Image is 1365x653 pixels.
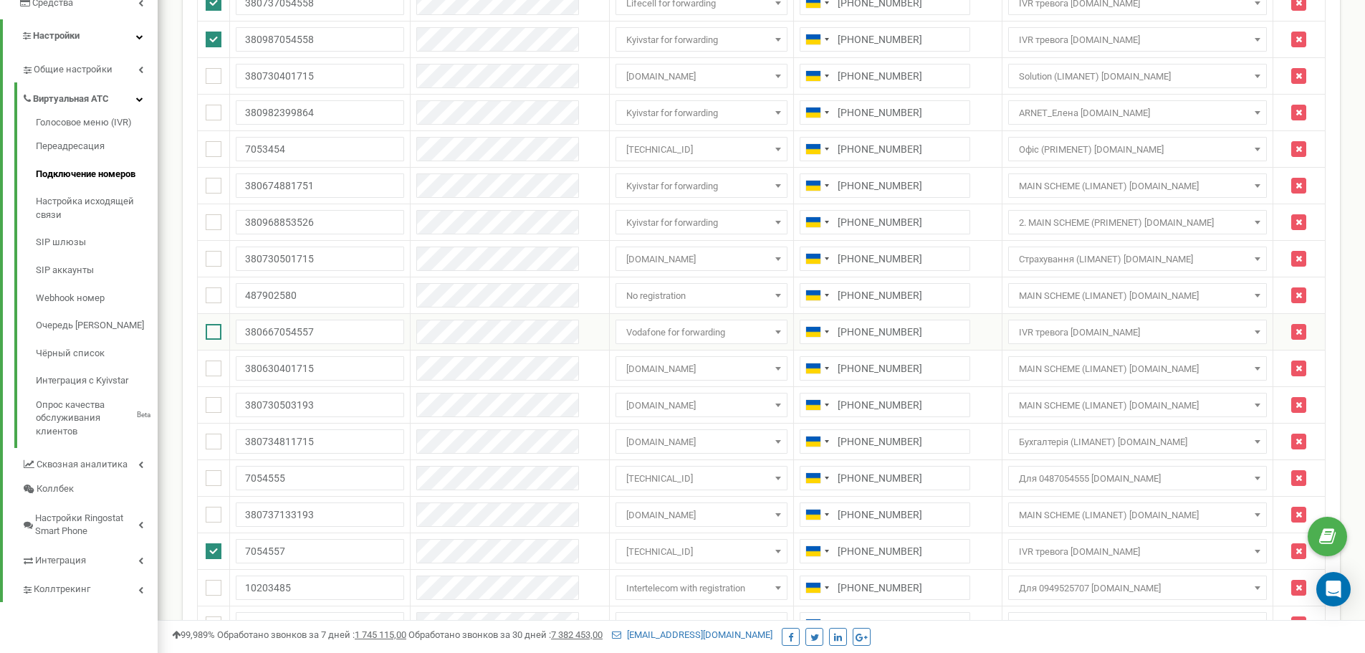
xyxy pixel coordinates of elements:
span: csbc.lifecell.ua [616,502,787,527]
span: csbc.lifecell.ua [621,615,782,635]
a: SIP шлюзы [36,229,158,257]
span: MAIN SCHEME (LIMANET) lima.net [1013,286,1262,306]
span: IVR тревога bel.net [1008,539,1267,563]
span: 91.210.116.35 [621,542,782,562]
span: IVR тревога bel.net [1008,320,1267,344]
div: Telephone country code [800,503,833,526]
span: ARNET_Елена bel.net [1008,100,1267,125]
input: 050 123 4567 [800,27,970,52]
div: Telephone country code [800,138,833,161]
div: Telephone country code [800,284,833,307]
span: Настройки [33,30,80,41]
span: 91.210.116.35 [616,137,787,161]
span: Kyivstar for forwarding [616,27,787,52]
span: 91.210.116.35 [621,140,782,160]
div: Telephone country code [800,65,833,87]
span: Для 0949525707 bel.net [1013,578,1262,599]
span: Коллбек [37,482,74,496]
span: Intertelecom with registration [621,578,782,599]
div: Telephone country code [800,320,833,343]
span: Kyivstar for forwarding [616,173,787,198]
span: Solution (LIMANET) lima.net [1013,67,1262,87]
input: 050 123 4567 [800,429,970,454]
span: MAIN SCHEME (LIMANET) lima.net [1008,612,1267,637]
span: MAIN SCHEME (LIMANET) lima.net [1013,396,1262,416]
span: Страхування (LIMANET) lima.net [1013,249,1262,270]
span: Solution (LIMANET) lima.net [1008,64,1267,88]
div: Telephone country code [800,174,833,197]
input: 050 123 4567 [800,247,970,271]
span: Для 0949525707 bel.net [1008,576,1267,600]
span: IVR тревога bel.net [1013,542,1262,562]
span: Обработано звонков за 30 дней : [408,629,603,640]
input: 050 123 4567 [800,502,970,527]
span: IVR тревога bel.net [1008,27,1267,52]
input: 050 123 4567 [800,283,970,308]
input: 050 123 4567 [800,539,970,563]
span: csbc.lifecell.ua [616,64,787,88]
div: Telephone country code [800,394,833,416]
span: Бухгалтерія (LIMANET) lima.net [1008,429,1267,454]
span: No registration [621,286,782,306]
span: Офіс (PRIMENET) lima.net [1008,137,1267,161]
span: Обработано звонков за 7 дней : [217,629,406,640]
input: 050 123 4567 [800,466,970,490]
span: Vodafone for forwarding [616,320,787,344]
span: Intertelecom with registration [616,576,787,600]
span: IVR тревога bel.net [1013,30,1262,50]
span: MAIN SCHEME (LIMANET) lima.net [1013,615,1262,635]
u: 1 745 115,00 [355,629,406,640]
a: Настройки [3,19,158,53]
span: csbc.lifecell.ua [621,359,782,379]
div: Telephone country code [800,357,833,380]
span: Kyivstar for forwarding [621,103,782,123]
span: MAIN SCHEME (LIMANET) lima.net [1008,356,1267,381]
div: Telephone country code [800,28,833,51]
input: 050 123 4567 [800,210,970,234]
span: Страхування (LIMANET) lima.net [1008,247,1267,271]
a: [EMAIL_ADDRESS][DOMAIN_NAME] [612,629,772,640]
input: 050 123 4567 [800,356,970,381]
a: Очередь [PERSON_NAME] [36,312,158,340]
input: 050 123 4567 [800,137,970,161]
span: 2. MAIN SCHEME (PRIMENET) lima.net [1008,210,1267,234]
a: SIP аккаунты [36,257,158,285]
span: csbc.lifecell.ua [621,505,782,525]
span: Коллтрекинг [34,583,90,596]
div: Telephone country code [800,540,833,563]
span: csbc.lifecell.ua [616,247,787,271]
span: Сквозная аналитика [37,458,128,472]
span: MAIN SCHEME (LIMANET) lima.net [1008,393,1267,417]
a: Подключение номеров [36,161,158,189]
span: IVR тревога bel.net [1013,323,1262,343]
input: 050 123 4567 [800,100,970,125]
input: 050 123 4567 [800,576,970,600]
span: Kyivstar for forwarding [621,213,782,233]
span: Kyivstar for forwarding [621,176,782,196]
span: Интеграция [35,554,86,568]
div: Telephone country code [800,211,833,234]
div: Telephone country code [800,101,833,124]
a: Webhook номер [36,285,158,313]
span: MAIN SCHEME (LIMANET) lima.net [1013,505,1262,525]
span: MAIN SCHEME (LIMANET) lima.net [1013,176,1262,196]
a: Переадресация [36,133,158,161]
span: 91.210.116.35 [621,469,782,489]
span: 91.210.116.35 [616,466,787,490]
div: Telephone country code [800,576,833,599]
span: 99,989% [172,629,215,640]
span: MAIN SCHEME (LIMANET) lima.net [1008,173,1267,198]
input: 050 123 4567 [800,393,970,417]
span: MAIN SCHEME (LIMANET) lima.net [1008,283,1267,308]
span: csbc.lifecell.ua [621,249,782,270]
span: csbc.lifecell.ua [616,612,787,637]
span: Офіс (PRIMENET) lima.net [1013,140,1262,160]
input: 050 123 4567 [800,612,970,637]
span: Для 0487054555 bel.net [1013,469,1262,489]
a: Чёрный список [36,340,158,368]
span: Общие настройки [34,63,112,77]
a: Настройка исходящей связи [36,188,158,229]
div: Telephone country code [800,247,833,270]
a: Общие настройки [21,53,158,82]
span: ARNET_Елена bel.net [1013,103,1262,123]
